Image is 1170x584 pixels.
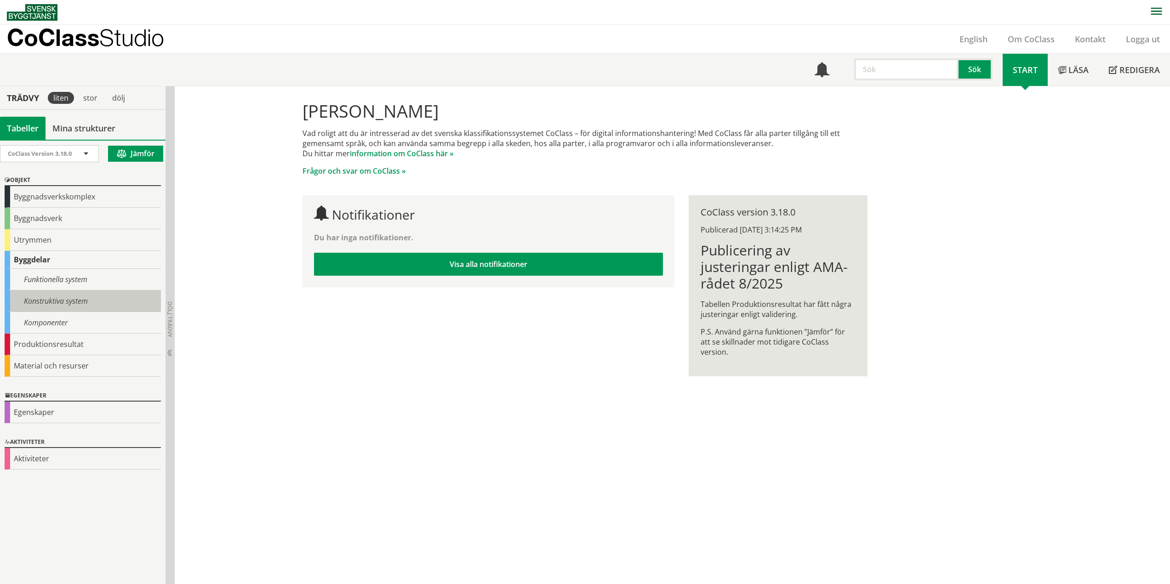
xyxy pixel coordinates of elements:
div: Byggdelar [5,251,161,269]
button: Jämför [108,146,163,162]
div: liten [48,92,74,104]
img: Svensk Byggtjänst [7,4,57,21]
div: Trädvy [2,93,44,103]
div: Publicerad [DATE] 3:14:25 PM [701,225,856,235]
p: Vad roligt att du är intresserad av det svenska klassifikationssystemet CoClass – för digital inf... [302,128,868,159]
a: information om CoClass här » [350,148,454,159]
div: Egenskaper [5,402,161,423]
a: Visa alla notifikationer [314,253,663,276]
div: Du har inga notifikationer. [314,232,663,243]
span: Dölj trädvy [166,301,174,337]
span: Studio [99,24,164,51]
span: Redigera [1119,64,1160,75]
div: Byggnadsverkskomplex [5,186,161,208]
span: Notifikationer [815,63,829,78]
span: Läsa [1068,64,1089,75]
a: Frågor och svar om CoClass » [302,166,406,176]
div: Funktionella system [5,269,161,290]
a: CoClassStudio [7,25,184,53]
div: dölj [107,92,131,104]
div: Material och resurser [5,355,161,377]
div: Objekt [5,175,161,186]
p: CoClass [7,32,164,43]
a: Om CoClass [998,34,1065,45]
input: Sök [854,58,959,80]
span: Start [1013,64,1038,75]
a: Start [1003,54,1048,86]
p: Tabellen Produktionsresultat har fått några justeringar enligt validering. [701,299,856,319]
a: Kontakt [1065,34,1116,45]
div: Byggnadsverk [5,208,161,229]
h1: Publicering av justeringar enligt AMA-rådet 8/2025 [701,242,856,292]
h1: [PERSON_NAME] [302,101,868,121]
a: Redigera [1099,54,1170,86]
a: English [949,34,998,45]
div: Egenskaper [5,391,161,402]
a: Läsa [1048,54,1099,86]
div: stor [78,92,103,104]
div: Aktiviteter [5,448,161,470]
div: CoClass version 3.18.0 [701,207,856,217]
p: P.S. Använd gärna funktionen ”Jämför” för att se skillnader mot tidigare CoClass version. [701,327,856,357]
div: Aktiviteter [5,437,161,448]
div: Produktionsresultat [5,334,161,355]
div: Komponenter [5,312,161,334]
span: CoClass Version 3.18.0 [8,149,72,158]
div: Utrymmen [5,229,161,251]
span: Notifikationer [332,206,415,223]
div: Konstruktiva system [5,290,161,312]
button: Sök [959,58,993,80]
a: Logga ut [1116,34,1170,45]
a: Mina strukturer [46,117,122,140]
